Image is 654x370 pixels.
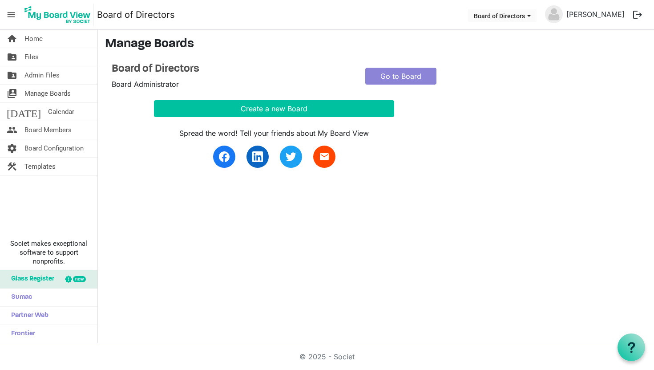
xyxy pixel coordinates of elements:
[7,325,35,343] span: Frontier
[252,151,263,162] img: linkedin.svg
[628,5,647,24] button: logout
[154,128,394,138] div: Spread the word! Tell your friends about My Board View
[286,151,296,162] img: twitter.svg
[365,68,436,85] a: Go to Board
[73,276,86,282] div: new
[7,121,17,139] span: people
[154,100,394,117] button: Create a new Board
[4,239,93,266] span: Societ makes exceptional software to support nonprofits.
[48,103,74,121] span: Calendar
[7,103,41,121] span: [DATE]
[105,37,647,52] h3: Manage Boards
[24,66,60,84] span: Admin Files
[7,270,54,288] span: Glass Register
[24,48,39,66] span: Files
[545,5,563,23] img: no-profile-picture.svg
[7,158,17,175] span: construction
[7,66,17,84] span: folder_shared
[3,6,20,23] span: menu
[219,151,230,162] img: facebook.svg
[7,139,17,157] span: settings
[7,48,17,66] span: folder_shared
[24,158,56,175] span: Templates
[319,151,330,162] span: email
[299,352,355,361] a: © 2025 - Societ
[22,4,97,26] a: My Board View Logo
[7,289,32,306] span: Sumac
[313,146,335,168] a: email
[24,85,71,102] span: Manage Boards
[24,121,72,139] span: Board Members
[7,307,48,325] span: Partner Web
[24,139,84,157] span: Board Configuration
[112,63,352,76] a: Board of Directors
[7,85,17,102] span: switch_account
[97,6,175,24] a: Board of Directors
[563,5,628,23] a: [PERSON_NAME]
[7,30,17,48] span: home
[22,4,93,26] img: My Board View Logo
[468,9,537,22] button: Board of Directors dropdownbutton
[112,80,179,89] span: Board Administrator
[24,30,43,48] span: Home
